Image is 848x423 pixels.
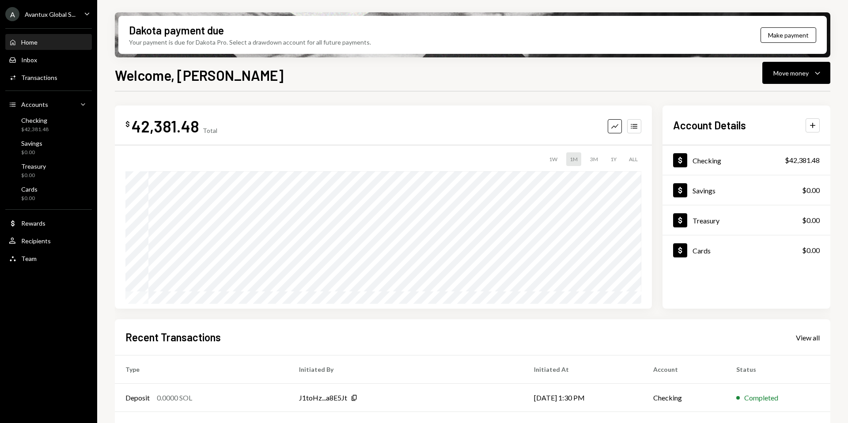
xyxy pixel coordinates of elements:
[625,152,641,166] div: ALL
[761,27,816,43] button: Make payment
[21,101,48,108] div: Accounts
[21,38,38,46] div: Home
[545,152,561,166] div: 1W
[693,186,715,195] div: Savings
[132,116,199,136] div: 42,381.48
[643,355,725,384] th: Account
[21,219,45,227] div: Rewards
[726,355,830,384] th: Status
[157,393,192,403] div: 0.0000 SOL
[693,246,711,255] div: Cards
[5,96,92,112] a: Accounts
[5,7,19,21] div: A
[21,237,51,245] div: Recipients
[21,172,46,179] div: $0.00
[129,23,224,38] div: Dakota payment due
[5,69,92,85] a: Transactions
[21,56,37,64] div: Inbox
[203,127,217,134] div: Total
[5,233,92,249] a: Recipients
[5,215,92,231] a: Rewards
[693,156,721,165] div: Checking
[662,205,830,235] a: Treasury$0.00
[785,155,820,166] div: $42,381.48
[5,137,92,158] a: Savings$0.00
[796,332,820,342] a: View all
[125,120,130,128] div: $
[125,330,221,344] h2: Recent Transactions
[662,235,830,265] a: Cards$0.00
[25,11,76,18] div: Avantux Global S...
[773,68,809,78] div: Move money
[21,74,57,81] div: Transactions
[288,355,523,384] th: Initiated By
[21,255,37,262] div: Team
[299,393,347,403] div: J1toHz...a8E5Jt
[21,117,49,124] div: Checking
[693,216,719,225] div: Treasury
[21,149,42,156] div: $0.00
[5,160,92,181] a: Treasury$0.00
[762,62,830,84] button: Move money
[802,185,820,196] div: $0.00
[802,245,820,256] div: $0.00
[125,393,150,403] div: Deposit
[5,114,92,135] a: Checking$42,381.48
[5,52,92,68] a: Inbox
[587,152,602,166] div: 3M
[5,183,92,204] a: Cards$0.00
[21,162,46,170] div: Treasury
[523,384,643,412] td: [DATE] 1:30 PM
[523,355,643,384] th: Initiated At
[21,195,38,202] div: $0.00
[21,185,38,193] div: Cards
[607,152,620,166] div: 1Y
[115,355,288,384] th: Type
[662,145,830,175] a: Checking$42,381.48
[662,175,830,205] a: Savings$0.00
[5,250,92,266] a: Team
[566,152,581,166] div: 1M
[643,384,725,412] td: Checking
[115,66,284,84] h1: Welcome, [PERSON_NAME]
[21,140,42,147] div: Savings
[129,38,371,47] div: Your payment is due for Dakota Pro. Select a drawdown account for all future payments.
[5,34,92,50] a: Home
[802,215,820,226] div: $0.00
[744,393,778,403] div: Completed
[673,118,746,132] h2: Account Details
[21,126,49,133] div: $42,381.48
